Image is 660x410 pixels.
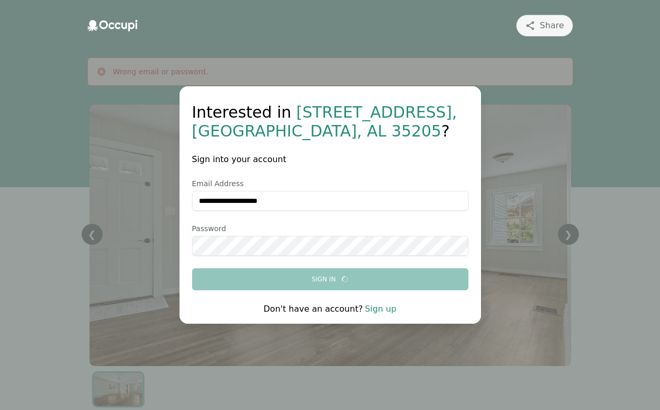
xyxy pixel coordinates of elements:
[192,178,468,189] label: Email Address
[365,304,396,314] a: Sign up
[264,304,363,314] span: Don't have an account?
[192,103,457,140] span: [STREET_ADDRESS] , [GEOGRAPHIC_DATA] , AL 35205
[192,223,468,234] label: Password
[192,153,468,166] h2: Sign into your account
[192,103,468,141] h1: Interested in ?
